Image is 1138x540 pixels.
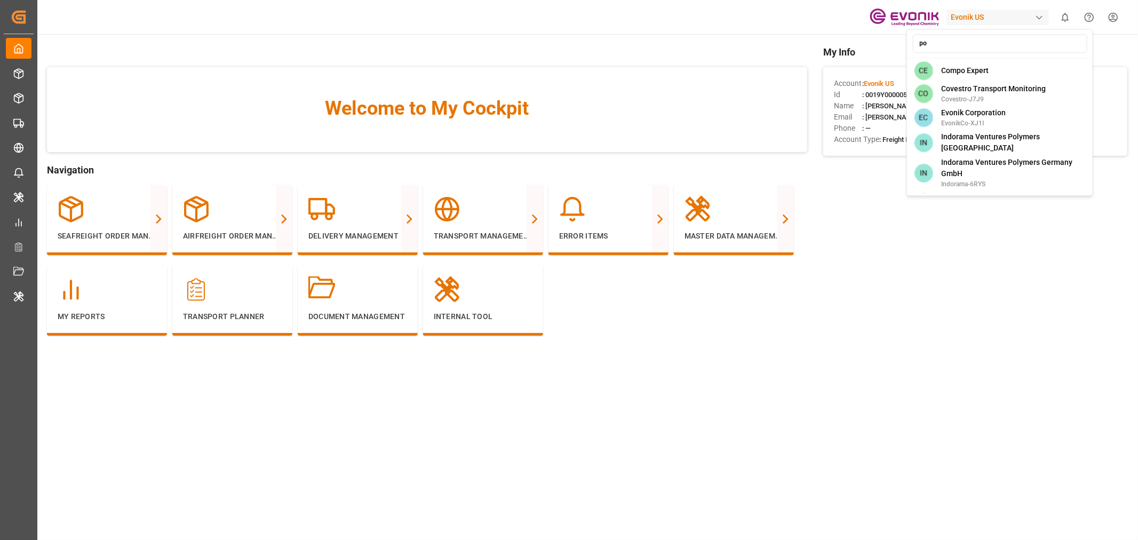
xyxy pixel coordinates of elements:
span: Indorama Ventures Polymers Germany GmbH [941,157,1085,179]
span: CO [914,84,933,103]
span: EC [914,108,933,127]
span: Covestro-J7J9 [941,94,1046,104]
span: Covestro Transport Monitoring [941,83,1046,94]
span: Ingredion Incorporated [941,192,1019,203]
span: Indorama Ventures Polymers [GEOGRAPHIC_DATA] [941,131,1085,154]
span: IN [914,133,933,152]
span: Indorama-6RYS [941,179,1085,189]
input: Search an account... [912,34,1087,53]
span: Evonik Corporation [941,107,1006,118]
span: CE [914,61,933,80]
span: Compo Expert [941,65,989,76]
span: EvonikCo-XJ1I [941,118,1006,128]
span: IN [914,164,933,182]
